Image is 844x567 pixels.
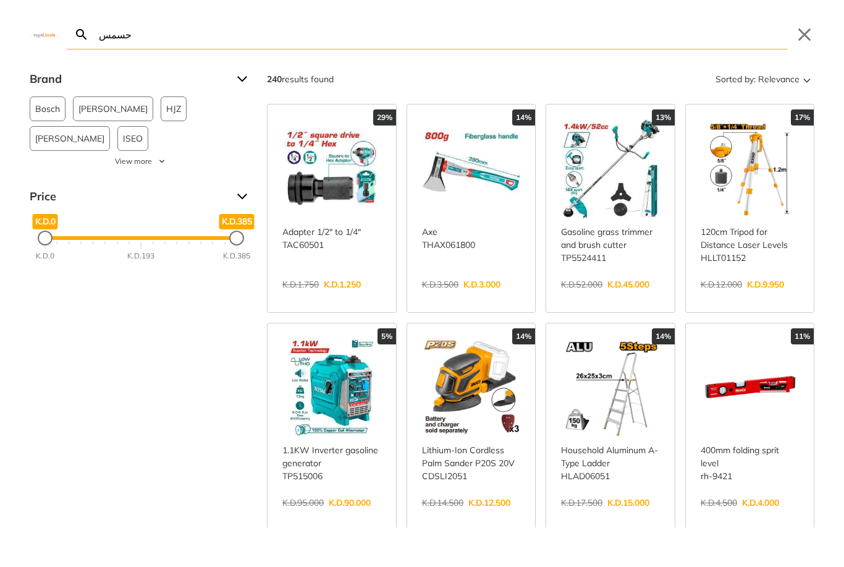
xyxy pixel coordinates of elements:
[652,328,675,344] div: 14%
[115,156,152,167] span: View more
[36,250,54,262] div: K.D.0
[35,97,60,121] span: Bosch
[30,187,227,207] span: Price
[800,72,814,87] svg: Sort
[652,109,675,126] div: 13%
[161,96,187,121] button: HJZ
[512,109,535,126] div: 14%
[267,69,334,89] div: results found
[74,27,89,42] svg: Search
[30,69,227,89] span: Brand
[791,109,814,126] div: 17%
[223,250,250,262] div: K.D.385
[512,328,535,344] div: 14%
[127,250,154,262] div: K.D.193
[35,127,104,150] span: [PERSON_NAME]
[795,25,814,45] button: Close
[123,127,143,150] span: ISEO
[166,97,181,121] span: HJZ
[78,97,148,121] span: [PERSON_NAME]
[96,20,787,49] input: Search…
[73,96,153,121] button: [PERSON_NAME]
[378,328,396,344] div: 5%
[758,69,800,89] span: Relevance
[30,96,65,121] button: Bosch
[373,109,396,126] div: 29%
[38,231,53,245] div: Minimum Price
[30,126,110,151] button: [PERSON_NAME]
[267,74,282,85] strong: 240
[30,156,252,167] button: View more
[713,69,814,89] button: Sorted by:Relevance Sort
[30,32,59,37] img: Close
[117,126,148,151] button: ISEO
[229,231,244,245] div: Maximum Price
[791,328,814,344] div: 11%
